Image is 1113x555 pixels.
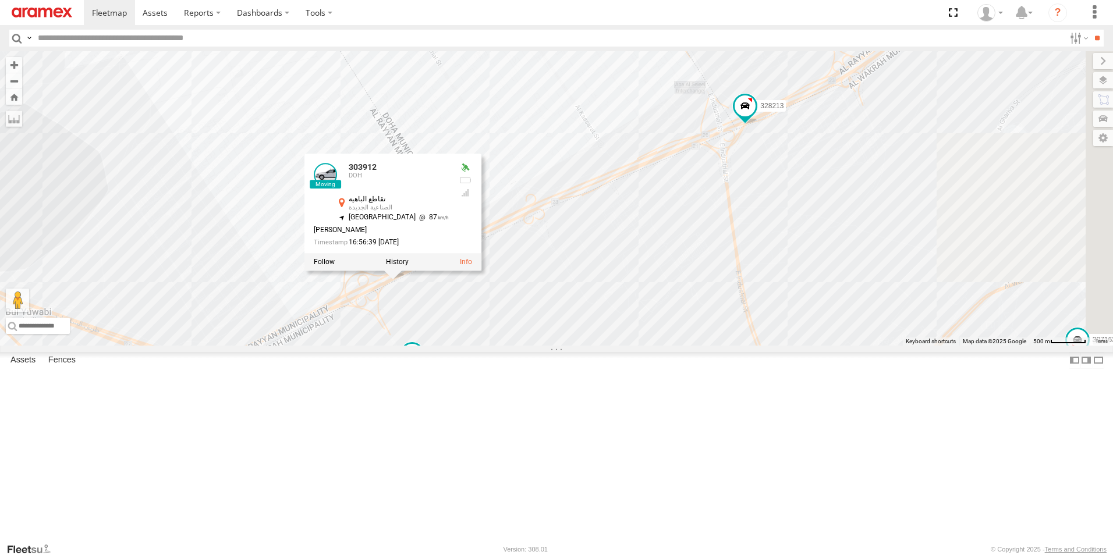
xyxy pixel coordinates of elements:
label: Assets [5,352,41,368]
label: Search Filter Options [1065,30,1090,47]
button: Map Scale: 500 m per 58 pixels [1030,337,1090,346]
button: Zoom out [6,73,22,89]
div: [PERSON_NAME] [314,226,449,234]
a: View Asset Details [314,163,337,187]
div: DOH [349,172,449,179]
label: Hide Summary Table [1093,352,1104,369]
button: Drag Pegman onto the map to open Street View [6,289,29,312]
i: ? [1048,3,1067,22]
a: Terms (opens in new tab) [1096,339,1108,344]
span: 87 [416,214,449,222]
span: [GEOGRAPHIC_DATA] [349,214,416,222]
div: © Copyright 2025 - [991,546,1107,553]
label: Fences [42,352,81,368]
img: aramex-logo.svg [12,8,72,17]
div: GSM Signal = 4 [458,188,472,198]
div: Mohammed Fahim [973,4,1007,22]
button: Zoom Home [6,89,22,105]
label: Map Settings [1093,130,1113,146]
label: Measure [6,111,22,127]
div: Version: 308.01 [504,546,548,553]
a: Terms and Conditions [1045,546,1107,553]
label: View Asset History [386,258,409,266]
a: Visit our Website [6,543,60,555]
label: Realtime tracking of Asset [314,258,335,266]
div: تقاطع الباهية [349,196,449,204]
span: Map data ©2025 Google [963,338,1026,344]
div: الصناعية الجديدة [349,205,449,212]
label: Dock Summary Table to the Right [1080,352,1092,369]
button: Zoom in [6,57,22,73]
a: View Asset Details [460,258,472,266]
div: No battery health information received from this device. [458,176,472,185]
a: 303912 [349,163,377,172]
label: Dock Summary Table to the Left [1069,352,1080,369]
span: 328213 [760,102,784,110]
div: Date/time of location update [314,239,449,246]
label: Search Query [24,30,34,47]
div: Valid GPS Fix [458,163,472,173]
button: Keyboard shortcuts [906,337,956,346]
span: 500 m [1033,338,1050,344]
